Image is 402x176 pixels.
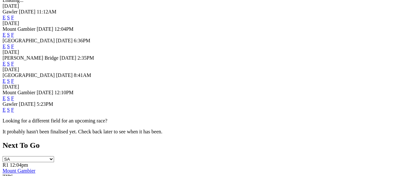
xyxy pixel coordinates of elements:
a: E [3,15,6,20]
span: [DATE] [19,9,35,14]
a: E [3,61,6,66]
span: 12:04pm [10,162,28,168]
p: Looking for a different field for an upcoming race? [3,118,399,124]
span: [DATE] [60,55,76,61]
span: Gawler [3,101,18,107]
a: E [3,32,6,38]
a: E [3,107,6,113]
a: S [7,15,10,20]
span: [GEOGRAPHIC_DATA] [3,72,55,78]
span: 6:36PM [74,38,91,43]
partial: It probably hasn't been finalised yet. Check back later to see when it has been. [3,129,162,134]
div: [DATE] [3,84,399,90]
div: [DATE] [3,49,399,55]
a: E [3,96,6,101]
a: E [3,44,6,49]
a: E [3,78,6,84]
span: 8:41AM [74,72,91,78]
a: S [7,44,10,49]
span: 11:12AM [37,9,57,14]
a: Mount Gambier [3,168,35,173]
h2: Next To Go [3,141,399,150]
span: [GEOGRAPHIC_DATA] [3,38,55,43]
span: Mount Gambier [3,90,35,95]
span: [DATE] [19,101,35,107]
span: R1 [3,162,9,168]
a: F [11,96,14,101]
a: F [11,107,14,113]
a: F [11,61,14,66]
span: 12:04PM [54,26,74,32]
a: S [7,61,10,66]
span: Mount Gambier [3,26,35,32]
span: 5:23PM [37,101,53,107]
span: [PERSON_NAME] Bridge [3,55,59,61]
div: [DATE] [3,21,399,26]
span: Gawler [3,9,18,14]
a: F [11,78,14,84]
a: S [7,32,10,38]
a: S [7,107,10,113]
a: S [7,78,10,84]
span: 2:35PM [77,55,94,61]
a: F [11,15,14,20]
span: 12:10PM [54,90,74,95]
a: F [11,32,14,38]
span: [DATE] [56,72,73,78]
span: [DATE] [56,38,73,43]
div: [DATE] [3,3,399,9]
a: F [11,44,14,49]
span: [DATE] [37,26,53,32]
span: [DATE] [37,90,53,95]
a: S [7,96,10,101]
div: [DATE] [3,67,399,72]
